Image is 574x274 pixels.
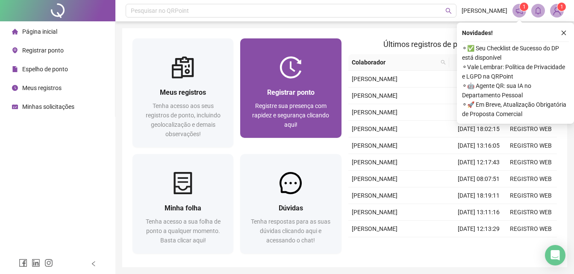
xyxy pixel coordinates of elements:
[22,28,57,35] span: Página inicial
[12,47,18,53] span: environment
[352,192,397,199] span: [PERSON_NAME]
[252,102,329,128] span: Registre sua presença com rapidez e segurança clicando aqui!
[449,54,500,71] th: Data/Hora
[561,30,567,36] span: close
[352,142,397,149] span: [PERSON_NAME]
[44,259,53,267] span: instagram
[505,237,557,254] td: REGISTRO WEB
[91,261,97,267] span: left
[132,38,233,147] a: Meus registrosTenha acesso aos seus registros de ponto, incluindo geolocalização e demais observa...
[12,104,18,110] span: schedule
[22,85,62,91] span: Meus registros
[19,259,27,267] span: facebook
[505,137,557,154] td: REGISTRO WEB
[12,85,18,91] span: clock-circle
[453,87,505,104] td: [DATE] 12:10:03
[132,154,233,254] a: Minha folhaTenha acesso a sua folha de ponto a qualquer momento. Basta clicar aqui!
[557,3,566,11] sup: Atualize o seu contato no menu Meus Dados
[462,100,569,119] span: ⚬ 🚀 Em Breve, Atualização Obrigatória de Proposta Comercial
[22,47,64,54] span: Registrar ponto
[453,171,505,187] td: [DATE] 08:07:51
[505,187,557,204] td: REGISTRO WEB
[462,6,507,15] span: [PERSON_NAME]
[352,109,397,116] span: [PERSON_NAME]
[505,204,557,221] td: REGISTRO WEB
[523,4,526,10] span: 1
[441,60,446,65] span: search
[12,29,18,35] span: home
[352,175,397,182] span: [PERSON_NAME]
[12,66,18,72] span: file
[352,92,397,99] span: [PERSON_NAME]
[545,245,565,265] div: Open Intercom Messenger
[505,221,557,237] td: REGISTRO WEB
[462,28,493,38] span: Novidades !
[462,62,569,81] span: ⚬ Vale Lembrar: Política de Privacidade e LGPD na QRPoint
[165,204,201,212] span: Minha folha
[352,159,397,166] span: [PERSON_NAME]
[22,66,68,73] span: Espelho de ponto
[445,8,452,14] span: search
[352,209,397,216] span: [PERSON_NAME]
[560,4,563,10] span: 1
[453,187,505,204] td: [DATE] 18:19:11
[279,204,303,212] span: Dúvidas
[352,225,397,232] span: [PERSON_NAME]
[550,4,563,17] img: 94119
[453,204,505,221] td: [DATE] 13:11:16
[160,88,206,96] span: Meus registros
[520,3,528,11] sup: 1
[453,237,505,254] td: [DATE] 08:06:44
[505,171,557,187] td: REGISTRO WEB
[462,81,569,100] span: ⚬ 🤖 Agente QR: sua IA no Departamento Pessoal
[462,44,569,62] span: ⚬ ✅ Seu Checklist de Sucesso do DP está disponível
[453,221,505,237] td: [DATE] 12:13:29
[240,154,341,254] a: DúvidasTenha respostas para as suas dúvidas clicando aqui e acessando o chat!
[383,40,521,49] span: Últimos registros de ponto sincronizados
[515,7,523,15] span: notification
[453,154,505,171] td: [DATE] 12:17:43
[267,88,315,96] span: Registrar ponto
[352,76,397,82] span: [PERSON_NAME]
[439,56,447,69] span: search
[505,121,557,137] td: REGISTRO WEB
[534,7,542,15] span: bell
[240,38,341,138] a: Registrar pontoRegistre sua presença com rapidez e segurança clicando aqui!
[453,121,505,137] td: [DATE] 18:02:15
[505,154,557,171] td: REGISTRO WEB
[352,58,438,67] span: Colaborador
[32,259,40,267] span: linkedin
[453,104,505,121] td: [DATE] 07:58:19
[352,125,397,132] span: [PERSON_NAME]
[146,102,221,137] span: Tenha acesso aos seus registros de ponto, incluindo geolocalização e demais observações!
[251,218,330,244] span: Tenha respostas para as suas dúvidas clicando aqui e acessando o chat!
[22,103,74,110] span: Minhas solicitações
[146,218,221,244] span: Tenha acesso a sua folha de ponto a qualquer momento. Basta clicar aqui!
[453,58,489,67] span: Data/Hora
[453,137,505,154] td: [DATE] 13:16:05
[453,71,505,87] td: [DATE] 13:10:55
